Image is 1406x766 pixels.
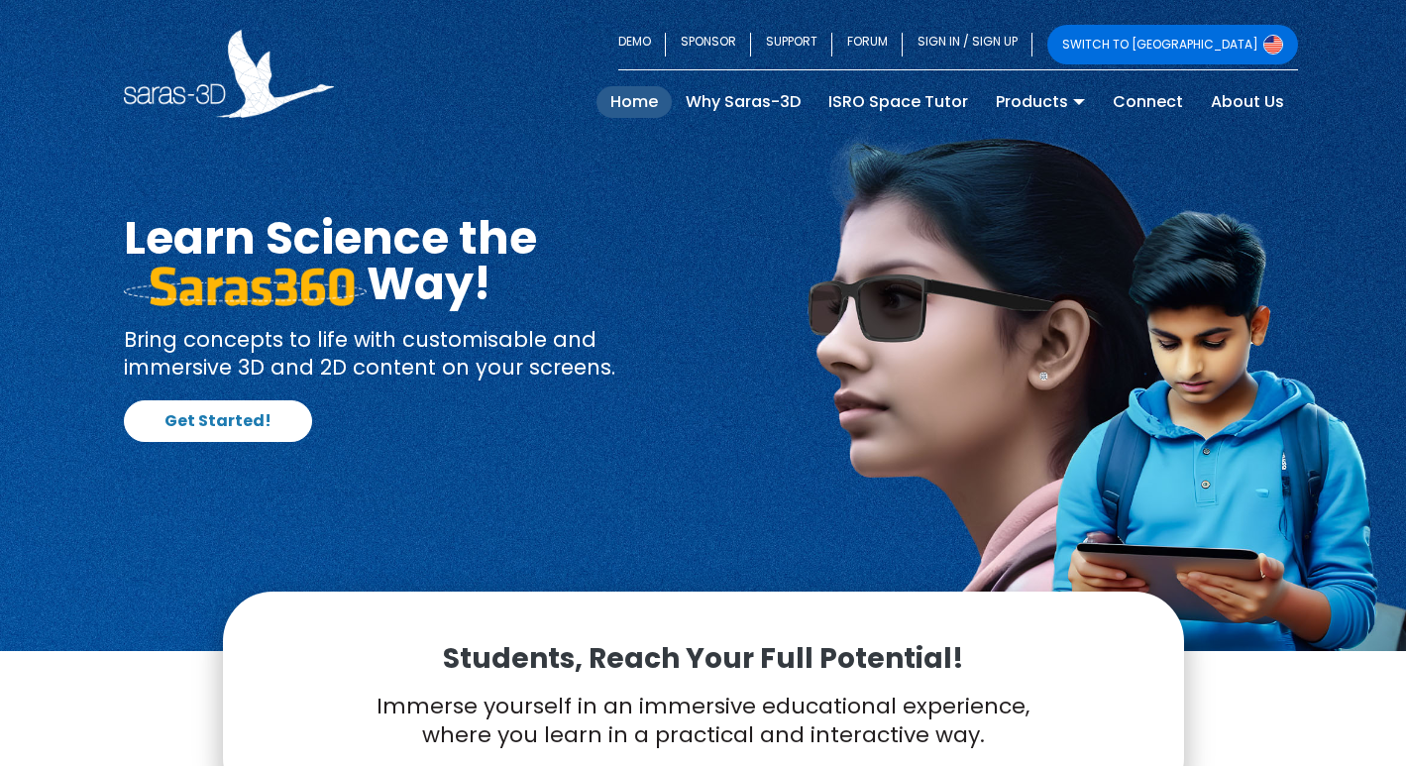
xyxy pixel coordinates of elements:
a: SIGN IN / SIGN UP [903,25,1032,64]
a: Home [596,86,672,118]
img: Switch to USA [1263,35,1283,55]
a: Connect [1099,86,1197,118]
p: Immerse yourself in an immersive educational experience, where you learn in a practical and inter... [272,693,1135,749]
a: SPONSOR [666,25,751,64]
p: Students, Reach Your Full Potential! [272,641,1135,677]
a: SUPPORT [751,25,832,64]
a: FORUM [832,25,903,64]
a: DEMO [618,25,666,64]
a: About Us [1197,86,1298,118]
img: Saras 3D [124,30,335,118]
p: Bring concepts to life with customisable and immersive 3D and 2D content on your screens. [124,326,689,381]
a: Products [982,86,1099,118]
img: saras 360 [124,267,367,306]
a: Get Started! [124,400,312,442]
a: SWITCH TO [GEOGRAPHIC_DATA] [1047,25,1298,64]
h1: Learn Science the Way! [124,215,689,306]
a: Why Saras-3D [672,86,814,118]
a: ISRO Space Tutor [814,86,982,118]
